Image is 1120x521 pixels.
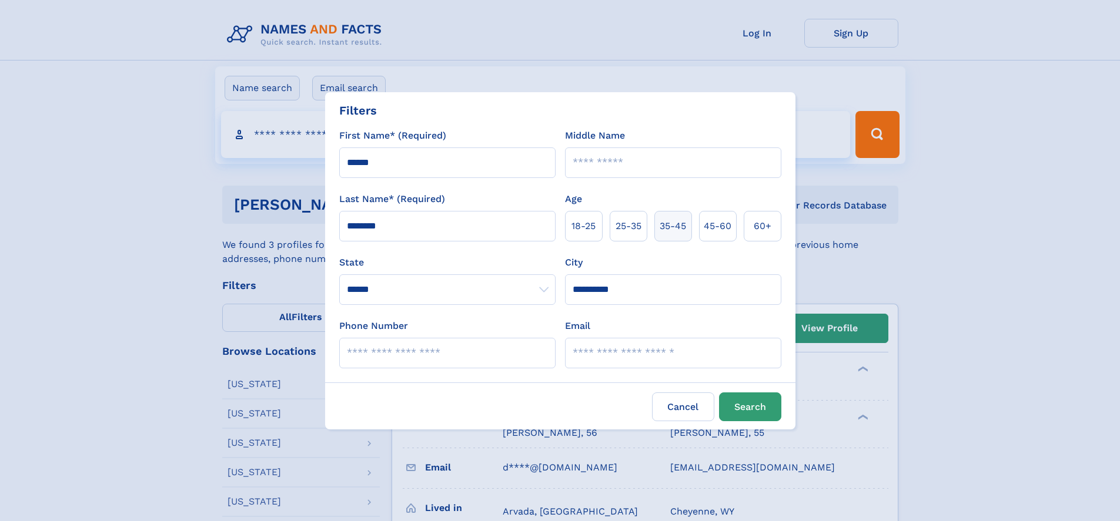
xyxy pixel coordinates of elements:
span: 45‑60 [704,219,731,233]
span: 18‑25 [571,219,596,233]
div: Filters [339,102,377,119]
label: Age [565,192,582,206]
label: State [339,256,556,270]
button: Search [719,392,781,421]
label: City [565,256,583,270]
label: Phone Number [339,319,408,333]
label: Cancel [652,392,714,421]
span: 35‑45 [660,219,686,233]
label: Email [565,319,590,333]
label: Last Name* (Required) [339,192,445,206]
span: 60+ [754,219,771,233]
label: First Name* (Required) [339,129,446,143]
span: 25‑35 [616,219,641,233]
label: Middle Name [565,129,625,143]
